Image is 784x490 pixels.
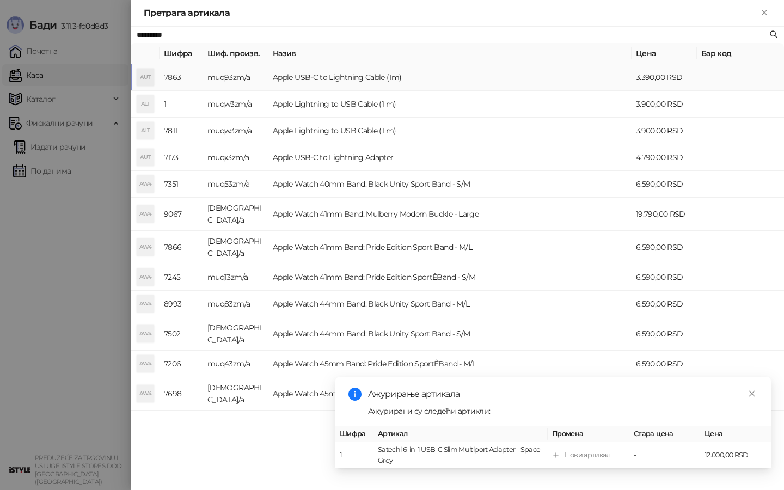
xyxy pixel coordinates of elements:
td: 7351 [160,171,203,198]
td: Apple Watch 44mm Band: Black Unity Sport Band - M/L [268,291,632,317]
th: Промена [548,426,629,442]
div: Ажурирани су следећи артикли: [368,405,758,417]
td: Apple Watch 45mm Band: Pride Edition SportÊBand - S/M [268,377,632,411]
td: Apple Watch 41mm Band: Pride Edition Sport Band - M/L [268,231,632,264]
div: AW4 [137,238,154,256]
td: muq53zm/a [203,171,268,198]
td: [DEMOGRAPHIC_DATA]/a [203,377,268,411]
td: 19.790,00 RSD [632,198,697,231]
td: [DEMOGRAPHIC_DATA]/a [203,411,268,444]
td: 6.590,00 RSD [632,231,697,264]
span: close [748,390,756,397]
td: Apple Watch 41mm Band: Pride Edition SportÊBand - S/M [268,264,632,291]
a: Close [746,388,758,400]
td: muq83zm/a [203,291,268,317]
td: 6.590,00 RSD [632,291,697,317]
th: Назив [268,43,632,64]
td: 7866 [160,231,203,264]
td: [DEMOGRAPHIC_DATA]/a [203,317,268,351]
div: Нови артикал [565,450,610,461]
td: Apple USB-C to Lightning Adapter [268,144,632,171]
td: 1 [335,442,373,469]
td: muq93zm/a [203,64,268,91]
td: 6.590,00 RSD [632,317,697,351]
td: 7663 [160,411,203,444]
td: 7863 [160,64,203,91]
button: Close [758,7,771,20]
div: AW4 [137,325,154,342]
td: 3.900,00 RSD [632,118,697,144]
div: AW4 [137,295,154,313]
td: Apple Watch 41mm Band: Mulberry Modern Buckle - Large [268,198,632,231]
th: Шиф. произв. [203,43,268,64]
td: Satechi 6-in-1 USB-C Slim Multiport Adapter - Space Grey [373,442,548,469]
td: Apple Watch 45mm Band: Pride Edition SportÊBand - M/L [268,351,632,377]
td: 4.790,00 RSD [632,144,697,171]
th: Шифра [160,43,203,64]
div: ALT [137,95,154,113]
td: 3.900,00 RSD [632,91,697,118]
td: 7206 [160,351,203,377]
div: AW4 [137,175,154,193]
td: Apple USB-C to Lightning Cable (1m) [268,64,632,91]
td: 7811 [160,118,203,144]
th: Цена [700,426,771,442]
td: 1 [160,91,203,118]
div: ALT [137,122,154,139]
td: muq13zm/a [203,264,268,291]
th: Цена [632,43,697,64]
div: Претрага артикала [144,7,758,20]
td: 7502 [160,317,203,351]
td: Apple Lightning to USB Cable (1 m) [268,91,632,118]
td: Apple Watch 44mm Band: Black Unity Sport Band - S/M [268,317,632,351]
td: - [629,442,700,469]
td: 6.590,00 RSD [632,171,697,198]
td: muqw3zm/a [203,118,268,144]
div: Ажурирање артикала [368,388,758,401]
td: 7698 [160,377,203,411]
td: muqw3zm/a [203,91,268,118]
td: muqx3zm/a [203,144,268,171]
div: AUT [137,149,154,166]
th: Шифра [335,426,373,442]
td: Apple Watch 40mm Band: Black Unity Sport Band - S/M [268,171,632,198]
td: 12.000,00 RSD [700,442,771,469]
td: 6.590,00 RSD [632,351,697,377]
div: AUT [137,69,154,86]
td: [DEMOGRAPHIC_DATA]/a [203,231,268,264]
th: Артикал [373,426,548,442]
div: AW4 [137,385,154,402]
th: Стара цена [629,426,700,442]
td: 7245 [160,264,203,291]
div: AW4 [137,268,154,286]
td: muq43zm/a [203,351,268,377]
td: 6.590,00 RSD [632,264,697,291]
td: Apple Watch 45mm Nike Band: Blue Flame Nike Sport Band - M/L [268,411,632,444]
td: 3.390,00 RSD [632,64,697,91]
td: [DEMOGRAPHIC_DATA]/a [203,198,268,231]
td: Apple Lightning to USB Cable (1 m) [268,118,632,144]
td: 7173 [160,144,203,171]
th: Бар код [697,43,784,64]
span: info-circle [348,388,362,401]
div: AW4 [137,205,154,223]
td: 8993 [160,291,203,317]
div: AW4 [137,355,154,372]
td: 9067 [160,198,203,231]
